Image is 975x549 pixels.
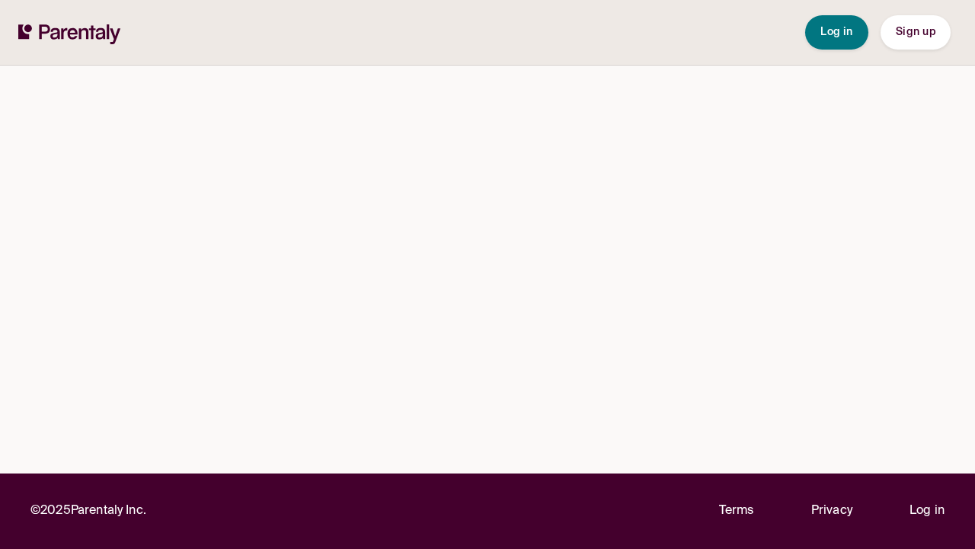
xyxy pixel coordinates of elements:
[909,501,945,522] a: Log in
[881,15,951,50] button: Sign up
[30,501,146,522] p: © 2025 Parentaly Inc.
[805,15,868,50] button: Log in
[811,501,852,522] a: Privacy
[719,501,754,522] a: Terms
[820,27,853,37] span: Log in
[896,27,935,37] span: Sign up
